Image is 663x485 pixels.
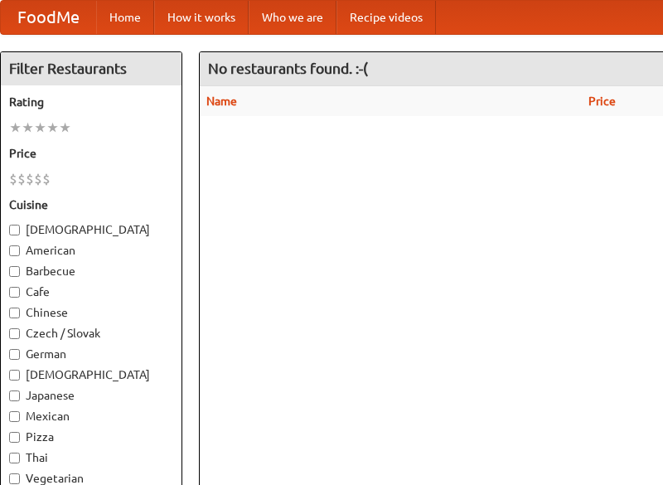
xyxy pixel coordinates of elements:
li: ★ [22,119,34,137]
input: Chinese [9,308,20,318]
label: [DEMOGRAPHIC_DATA] [9,221,173,238]
li: ★ [46,119,59,137]
h5: Price [9,145,173,162]
a: Home [96,1,154,34]
label: Mexican [9,408,173,424]
input: Japanese [9,390,20,401]
label: Pizza [9,429,173,445]
label: Thai [9,449,173,466]
a: FoodMe [1,1,96,34]
label: American [9,242,173,259]
input: [DEMOGRAPHIC_DATA] [9,225,20,235]
input: Vegetarian [9,473,20,484]
label: [DEMOGRAPHIC_DATA] [9,366,173,383]
li: $ [17,170,26,188]
input: Barbecue [9,266,20,277]
input: Thai [9,453,20,463]
a: Recipe videos [336,1,436,34]
label: Japanese [9,387,173,404]
li: $ [26,170,34,188]
h5: Rating [9,94,173,110]
input: Cafe [9,287,20,298]
a: Price [588,95,616,108]
ng-pluralize: No restaurants found. :-( [208,61,368,76]
input: Pizza [9,432,20,443]
a: Who we are [249,1,336,34]
input: Czech / Slovak [9,328,20,339]
li: $ [42,170,51,188]
li: $ [9,170,17,188]
label: Chinese [9,304,173,321]
input: German [9,349,20,360]
a: Name [206,95,237,108]
h4: Filter Restaurants [1,52,181,85]
li: ★ [34,119,46,137]
li: $ [34,170,42,188]
input: [DEMOGRAPHIC_DATA] [9,370,20,381]
label: Barbecue [9,263,173,279]
label: German [9,346,173,362]
li: ★ [9,119,22,137]
input: Mexican [9,411,20,422]
label: Czech / Slovak [9,325,173,342]
a: How it works [154,1,249,34]
label: Cafe [9,284,173,300]
input: American [9,245,20,256]
li: ★ [59,119,71,137]
h5: Cuisine [9,196,173,213]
